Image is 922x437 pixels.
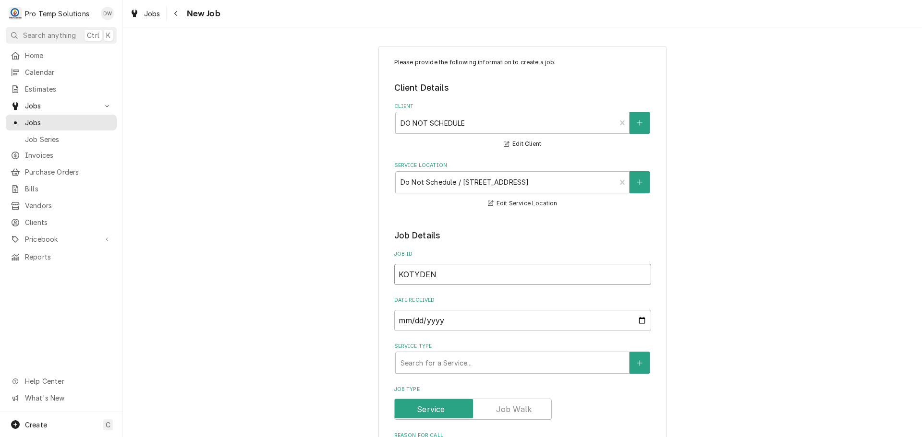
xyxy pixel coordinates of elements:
label: Service Location [394,162,651,169]
a: Clients [6,214,117,230]
span: Estimates [25,84,112,94]
a: Estimates [6,81,117,97]
a: Go to Jobs [6,98,117,114]
span: Home [25,50,112,60]
div: Job ID [394,250,651,284]
label: Job ID [394,250,651,258]
div: Pro Temp Solutions's Avatar [9,7,22,20]
a: Bills [6,181,117,197]
div: Date Received [394,296,651,331]
span: C [106,420,110,430]
div: Pro Temp Solutions [25,9,89,19]
span: Job Series [25,134,112,144]
button: Create New Location [630,171,650,193]
span: Search anything [23,30,76,40]
a: Go to Pricebook [6,231,117,247]
svg: Create New Client [637,119,643,126]
span: New Job [184,7,220,20]
div: Service Type [394,343,651,374]
span: Calendar [25,67,112,77]
a: Go to Help Center [6,373,117,389]
span: Bills [25,184,112,194]
span: Vendors [25,201,112,211]
a: Invoices [6,147,117,163]
label: Client [394,103,651,110]
span: Jobs [25,101,97,111]
label: Job Type [394,386,651,393]
button: Edit Service Location [486,198,559,210]
span: What's New [25,393,111,403]
legend: Job Details [394,229,651,242]
a: Reports [6,249,117,265]
a: Vendors [6,198,117,213]
button: Navigate back [169,6,184,21]
legend: Client Details [394,82,651,94]
a: Job Series [6,131,117,147]
span: Create [25,421,47,429]
button: Create New Client [630,112,650,134]
span: Jobs [144,9,160,19]
span: Reports [25,252,112,262]
a: Home [6,47,117,63]
span: Help Center [25,376,111,386]
div: P [9,7,22,20]
a: Jobs [126,6,164,22]
span: Purchase Orders [25,167,112,177]
a: Jobs [6,115,117,130]
button: Edit Client [502,138,543,150]
span: K [106,30,110,40]
button: Search anythingCtrlK [6,27,117,44]
div: DW [101,7,114,20]
span: Ctrl [87,30,99,40]
svg: Create New Service [637,360,643,366]
div: Client [394,103,651,150]
div: Job Type [394,386,651,420]
a: Calendar [6,64,117,80]
div: Dana Williams's Avatar [101,7,114,20]
a: Go to What's New [6,390,117,406]
label: Service Type [394,343,651,350]
span: Invoices [25,150,112,160]
a: Purchase Orders [6,164,117,180]
span: Clients [25,217,112,227]
svg: Create New Location [637,179,643,186]
input: yyyy-mm-dd [394,310,651,331]
span: Jobs [25,118,112,128]
label: Date Received [394,296,651,304]
span: Pricebook [25,234,97,244]
p: Please provide the following information to create a job: [394,58,651,67]
div: Service Location [394,162,651,209]
button: Create New Service [630,352,650,374]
